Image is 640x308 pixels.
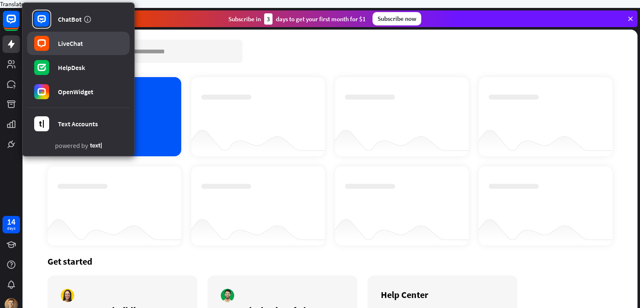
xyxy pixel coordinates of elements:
[7,3,32,28] button: Open LiveChat chat widget
[221,289,234,302] img: author
[264,13,272,25] div: 3
[7,218,15,225] div: 14
[47,255,612,267] div: Get started
[2,216,20,233] a: 14 days
[7,225,15,231] div: days
[372,12,421,25] div: Subscribe now
[228,13,366,25] div: Subscribe in days to get your first month for $1
[61,289,74,302] img: author
[381,289,504,300] div: Help Center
